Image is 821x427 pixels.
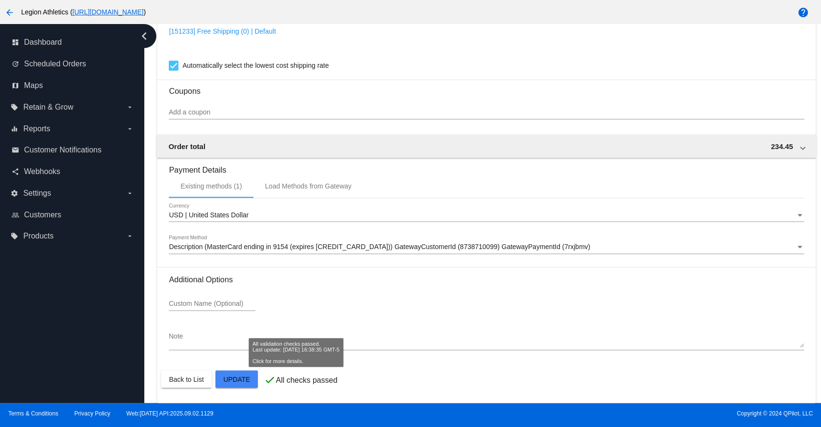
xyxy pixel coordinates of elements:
[23,125,50,133] span: Reports
[24,211,61,219] span: Customers
[24,38,62,47] span: Dashboard
[169,375,203,383] span: Back to List
[169,275,804,284] h3: Additional Options
[168,142,205,151] span: Order total
[23,189,51,198] span: Settings
[12,56,134,72] a: update Scheduled Orders
[157,135,816,158] mat-expansion-panel-header: Order total 234.45
[169,243,804,251] mat-select: Payment Method
[223,375,250,383] span: Update
[4,7,15,18] mat-icon: arrow_back
[180,182,242,190] div: Existing methods (1)
[12,60,19,68] i: update
[215,370,258,388] button: Update
[12,35,134,50] a: dashboard Dashboard
[797,7,809,18] mat-icon: help
[771,142,793,151] span: 234.45
[137,28,152,44] i: chevron_left
[24,146,101,154] span: Customer Notifications
[169,27,276,35] a: [151233] Free Shipping (0) | Default
[126,103,134,111] i: arrow_drop_down
[182,60,328,71] span: Automatically select the lowest cost shipping rate
[23,232,53,240] span: Products
[126,232,134,240] i: arrow_drop_down
[169,243,590,251] span: Description (MasterCard ending in 9154 (expires [CREDIT_CARD_DATA])) GatewayCustomerId (873871009...
[264,374,276,385] mat-icon: check
[419,410,813,417] span: Copyright © 2024 QPilot, LLC
[12,78,134,93] a: map Maps
[161,370,211,388] button: Back to List
[24,167,60,176] span: Webhooks
[276,376,337,384] p: All checks passed
[169,211,248,219] span: USD | United States Dollar
[24,60,86,68] span: Scheduled Orders
[8,410,58,417] a: Terms & Conditions
[12,142,134,158] a: email Customer Notifications
[11,189,18,197] i: settings
[169,300,255,308] input: Custom Name (Optional)
[126,125,134,133] i: arrow_drop_down
[169,158,804,175] h3: Payment Details
[21,8,146,16] span: Legion Athletics ( )
[12,207,134,223] a: people_outline Customers
[73,8,144,16] a: [URL][DOMAIN_NAME]
[169,79,804,96] h3: Coupons
[265,182,352,190] div: Load Methods from Gateway
[12,82,19,89] i: map
[12,164,134,179] a: share Webhooks
[23,103,73,112] span: Retain & Grow
[11,103,18,111] i: local_offer
[12,168,19,176] i: share
[12,211,19,219] i: people_outline
[11,232,18,240] i: local_offer
[11,125,18,133] i: equalizer
[169,109,804,116] input: Add a coupon
[12,38,19,46] i: dashboard
[12,146,19,154] i: email
[126,189,134,197] i: arrow_drop_down
[24,81,43,90] span: Maps
[169,212,804,219] mat-select: Currency
[75,410,111,417] a: Privacy Policy
[126,410,214,417] a: Web:[DATE] API:2025.09.02.1129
